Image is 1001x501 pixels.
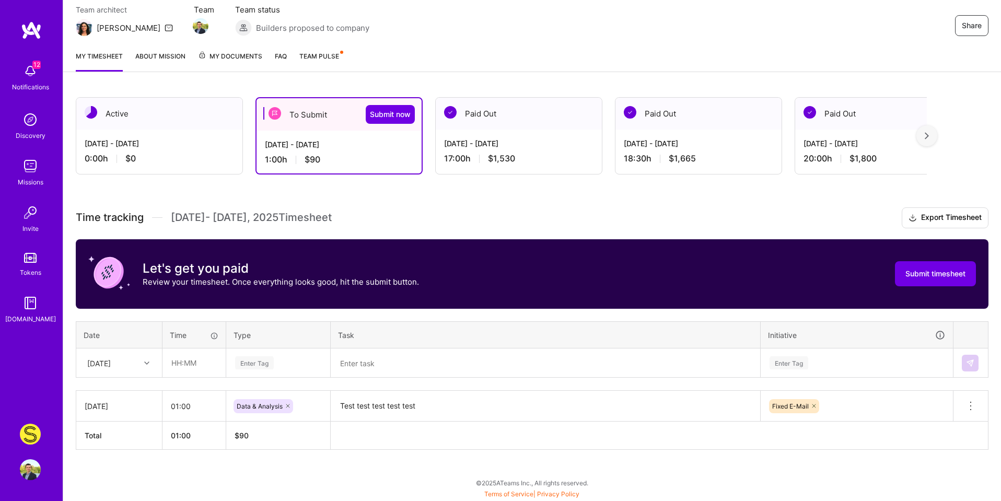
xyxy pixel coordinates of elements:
[275,51,287,72] a: FAQ
[87,357,111,368] div: [DATE]
[22,223,39,234] div: Invite
[235,4,369,15] span: Team status
[20,293,41,313] img: guide book
[615,98,782,130] div: Paid Out
[20,109,41,130] img: discovery
[235,431,249,440] span: $ 90
[624,138,773,149] div: [DATE] - [DATE]
[76,4,173,15] span: Team architect
[12,81,49,92] div: Notifications
[18,177,43,188] div: Missions
[171,211,332,224] span: [DATE] - [DATE] , 2025 Timesheet
[135,51,185,72] a: About Mission
[17,424,43,445] a: Studs: A Fresh Take on Ear Piercing & Earrings
[962,20,982,31] span: Share
[162,392,226,420] input: HH:MM
[24,253,37,263] img: tokens
[85,401,154,412] div: [DATE]
[624,153,773,164] div: 18:30 h
[624,106,636,119] img: Paid Out
[484,490,579,498] span: |
[20,61,41,81] img: bell
[256,22,369,33] span: Builders proposed to company
[772,402,809,410] span: Fixed E-Mail
[795,98,961,130] div: Paid Out
[299,51,342,72] a: Team Pulse
[125,153,136,164] span: $0
[444,138,593,149] div: [DATE] - [DATE]
[909,213,917,224] i: icon Download
[537,490,579,498] a: Privacy Policy
[804,153,953,164] div: 20:00 h
[76,211,144,224] span: Time tracking
[20,267,41,278] div: Tokens
[226,321,331,348] th: Type
[194,17,207,35] a: Team Member Avatar
[370,109,411,120] span: Submit now
[88,252,130,294] img: coin
[97,22,160,33] div: [PERSON_NAME]
[669,153,696,164] span: $1,665
[17,459,43,480] a: User Avatar
[444,106,457,119] img: Paid Out
[162,422,226,450] th: 01:00
[76,321,162,348] th: Date
[895,261,976,286] button: Submit timesheet
[488,153,515,164] span: $1,530
[76,19,92,36] img: Team Architect
[76,98,242,130] div: Active
[265,139,413,150] div: [DATE] - [DATE]
[20,202,41,223] img: Invite
[144,360,149,366] i: icon Chevron
[804,138,953,149] div: [DATE] - [DATE]
[163,349,225,377] input: HH:MM
[768,329,946,341] div: Initiative
[20,156,41,177] img: teamwork
[444,153,593,164] div: 17:00 h
[76,422,162,450] th: Total
[804,106,816,119] img: Paid Out
[5,313,56,324] div: [DOMAIN_NAME]
[165,24,173,32] i: icon Mail
[332,392,759,421] textarea: Test test test test test
[305,154,320,165] span: $90
[905,269,965,279] span: Submit timesheet
[235,19,252,36] img: Builders proposed to company
[235,355,274,371] div: Enter Tag
[194,4,214,15] span: Team
[902,207,988,228] button: Export Timesheet
[193,18,208,34] img: Team Member Avatar
[237,402,283,410] span: Data & Analysis
[299,52,339,60] span: Team Pulse
[63,470,1001,496] div: © 2025 ATeams Inc., All rights reserved.
[143,276,419,287] p: Review your timesheet. Once everything looks good, hit the submit button.
[770,355,808,371] div: Enter Tag
[849,153,877,164] span: $1,800
[966,359,974,367] img: Submit
[484,490,533,498] a: Terms of Service
[32,61,41,69] span: 12
[76,51,123,72] a: My timesheet
[955,15,988,36] button: Share
[21,21,42,40] img: logo
[269,107,281,120] img: To Submit
[170,330,218,341] div: Time
[16,130,45,141] div: Discovery
[198,51,262,62] span: My Documents
[85,106,97,119] img: Active
[20,459,41,480] img: User Avatar
[925,132,929,139] img: right
[85,153,234,164] div: 0:00 h
[143,261,419,276] h3: Let's get you paid
[436,98,602,130] div: Paid Out
[20,424,41,445] img: Studs: A Fresh Take on Ear Piercing & Earrings
[85,138,234,149] div: [DATE] - [DATE]
[257,98,422,131] div: To Submit
[366,105,415,124] button: Submit now
[265,154,413,165] div: 1:00 h
[331,321,761,348] th: Task
[198,51,262,72] a: My Documents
